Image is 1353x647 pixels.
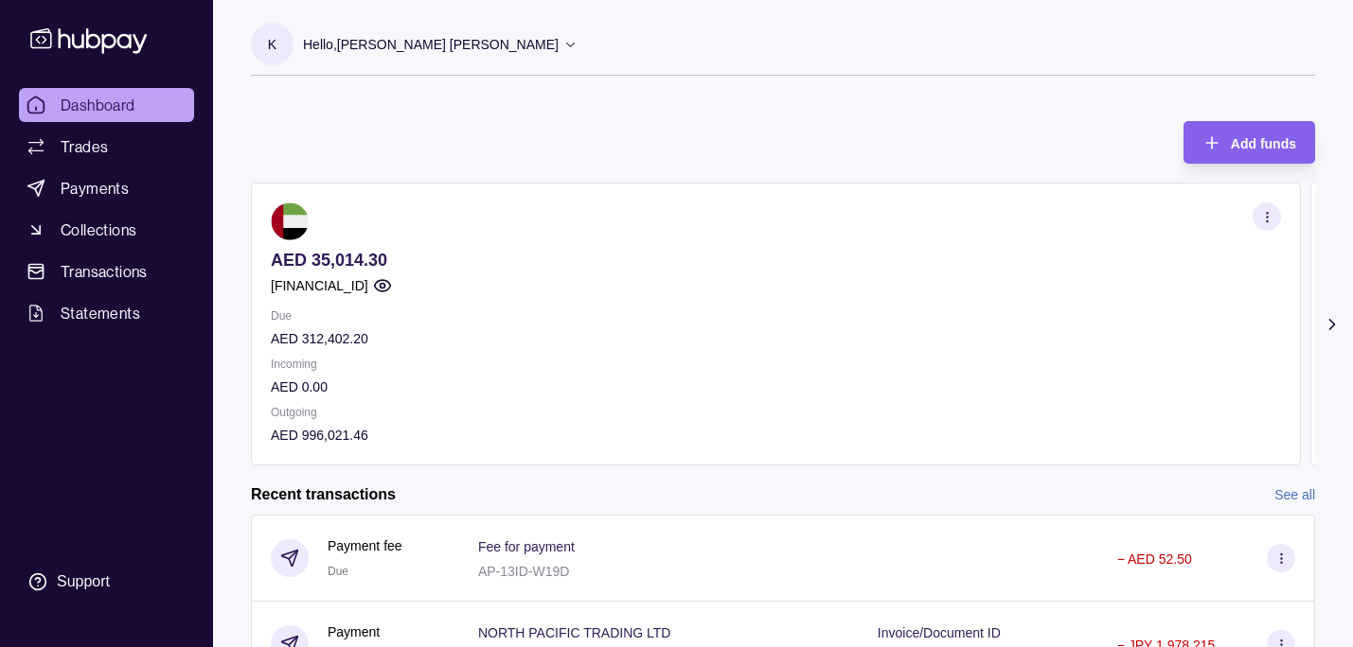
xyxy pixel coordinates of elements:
[19,88,194,122] a: Dashboard
[61,135,108,158] span: Trades
[478,539,575,554] p: Fee for payment
[328,535,402,556] p: Payment fee
[303,34,559,55] p: Hello, [PERSON_NAME] [PERSON_NAME]
[1231,136,1296,151] span: Add funds
[251,484,396,505] h2: Recent transactions
[19,213,194,247] a: Collections
[19,130,194,164] a: Trades
[1274,484,1315,505] a: See all
[1184,121,1315,164] button: Add funds
[1117,551,1192,567] p: − AED 52.50
[271,306,1281,326] p: Due
[478,564,569,579] p: AP-13ID-W19D
[271,402,1281,423] p: Outgoing
[328,565,348,578] span: Due
[61,219,136,241] span: Collections
[268,34,276,55] p: K
[61,94,135,116] span: Dashboard
[271,328,1281,349] p: AED 312,402.20
[271,250,1281,271] p: AED 35,014.30
[271,425,1281,446] p: AED 996,021.46
[328,621,380,642] p: Payment
[19,171,194,205] a: Payments
[271,202,309,240] img: ae
[61,260,148,283] span: Transactions
[57,571,110,592] div: Support
[61,177,129,200] span: Payments
[19,562,194,602] a: Support
[61,302,140,324] span: Statements
[478,625,671,640] p: NORTH PACIFIC TRADING LTD
[271,354,1281,375] p: Incoming
[271,275,368,296] p: [FINANCIAL_ID]
[19,254,194,289] a: Transactions
[19,296,194,330] a: Statements
[271,376,1281,397] p: AED 0.00
[878,625,1001,640] p: Invoice/Document ID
